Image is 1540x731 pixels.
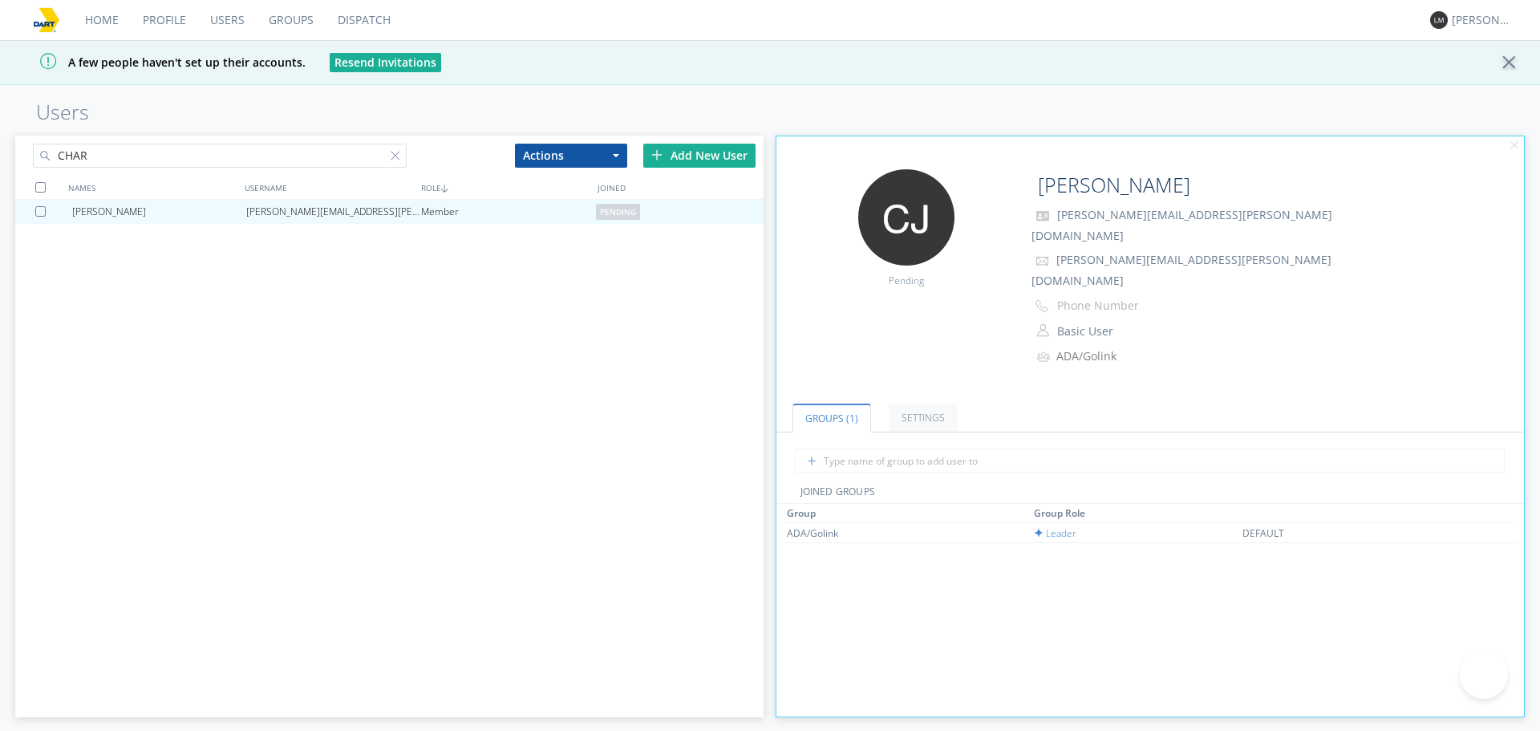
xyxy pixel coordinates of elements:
span: Leader [1034,526,1076,540]
input: Type name of group to add user to [795,449,1506,473]
div: JOINED GROUPS [776,485,1524,504]
div: DEFAULT [1242,526,1363,540]
img: 78cd887fa48448738319bff880e8b00c [32,6,61,35]
div: [PERSON_NAME] [1452,12,1512,28]
div: ADA/Golink [1056,348,1190,364]
button: Basic User [1052,320,1212,343]
div: NAMES [64,176,241,199]
img: person-outline.svg [1037,324,1049,337]
input: Search users [33,144,407,168]
img: icon-alert-users-thin-outline.svg [1037,346,1052,368]
span: Pending [889,274,924,287]
img: 373638.png [1430,11,1448,29]
div: [PERSON_NAME] [72,200,247,224]
th: Toggle SortBy [1031,504,1240,523]
span: [PERSON_NAME][EMAIL_ADDRESS][PERSON_NAME][DOMAIN_NAME] [1031,252,1331,288]
img: cancel.svg [1509,140,1520,152]
a: Groups (1) [792,404,871,433]
a: Settings [889,404,958,432]
button: Actions [515,144,627,168]
div: ROLE [417,176,594,199]
input: Name [1031,169,1291,201]
div: USERNAME [241,176,417,199]
th: Toggle SortBy [1240,504,1445,523]
span: pending [596,204,640,220]
span: [PERSON_NAME][EMAIL_ADDRESS][PERSON_NAME][DOMAIN_NAME] [1031,207,1332,243]
img: plus.svg [651,149,663,160]
div: Member [421,200,596,224]
th: Toggle SortBy [784,504,1032,523]
img: 373638.png [858,169,954,266]
img: phone-outline.svg [1035,299,1048,312]
button: Resend Invitations [330,53,441,72]
a: [PERSON_NAME][PERSON_NAME][EMAIL_ADDRESS][PERSON_NAME][DOMAIN_NAME]Memberpending [15,200,763,224]
span: A few people haven't set up their accounts. [12,55,306,70]
div: Add New User [643,144,756,168]
iframe: Toggle Customer Support [1460,651,1508,699]
div: ADA/Golink [787,526,907,540]
div: JOINED [594,176,770,199]
div: [PERSON_NAME][EMAIL_ADDRESS][PERSON_NAME][DOMAIN_NAME] [246,200,421,224]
